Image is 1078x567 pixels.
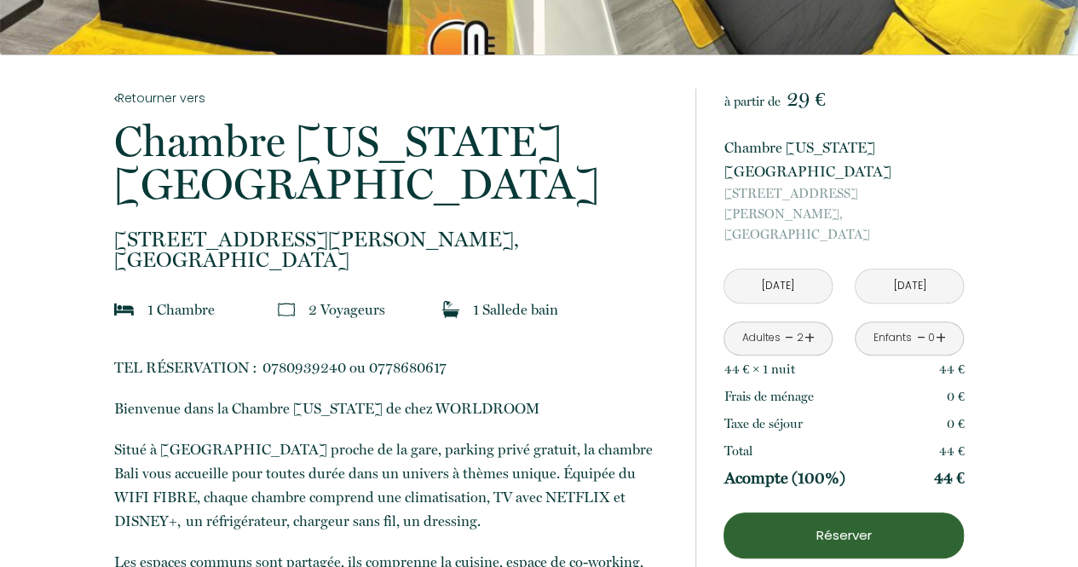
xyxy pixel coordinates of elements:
input: Départ [856,269,963,303]
p: TEL RÉSERVATION : 0780939240 ou 0778680617​ [114,356,673,379]
p: Taxe de séjour [723,414,802,434]
p: ​Bienvenue dans la Chambre [US_STATE] de chez WORLDROOM [114,396,673,420]
button: Réserver [723,512,964,558]
a: - [916,325,925,351]
p: 44 € [939,441,965,461]
a: - [785,325,794,351]
div: 2 [796,330,804,346]
span: [STREET_ADDRESS][PERSON_NAME], [114,229,673,250]
a: Retourner vers [114,89,673,107]
span: 29 € [786,87,825,111]
span: à partir de [723,94,780,109]
p: Total [723,441,752,461]
p: 44 € × 1 nuit [723,359,794,379]
p: Frais de ménage [723,386,813,407]
p: 44 € [939,359,965,379]
p: 44 € [934,468,965,489]
a: + [804,325,815,351]
div: Enfants [873,330,912,346]
p: Chambre [US_STATE][GEOGRAPHIC_DATA] [723,136,964,183]
p: [GEOGRAPHIC_DATA] [723,183,964,245]
p: Acompte (100%) [723,468,845,489]
p: 1 Chambre [147,298,215,321]
p: 2 Voyageur [308,298,385,321]
p: Réserver [729,525,958,546]
input: Arrivée [724,269,832,303]
a: + [936,325,946,351]
p: Chambre [US_STATE][GEOGRAPHIC_DATA] [114,120,673,205]
img: guests [278,301,295,318]
div: 0 [927,330,936,346]
p: 0 € [947,386,965,407]
span: [STREET_ADDRESS][PERSON_NAME], [723,183,964,224]
span: s [379,301,385,318]
p: Situé à [GEOGRAPHIC_DATA] proche de la gare, parking privé gratuit, la chambre Bali vous accueill... [114,437,673,533]
div: Adultes [741,330,780,346]
p: [GEOGRAPHIC_DATA] [114,229,673,270]
p: 1 Salle de bain [473,298,558,321]
p: 0 € [947,414,965,434]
